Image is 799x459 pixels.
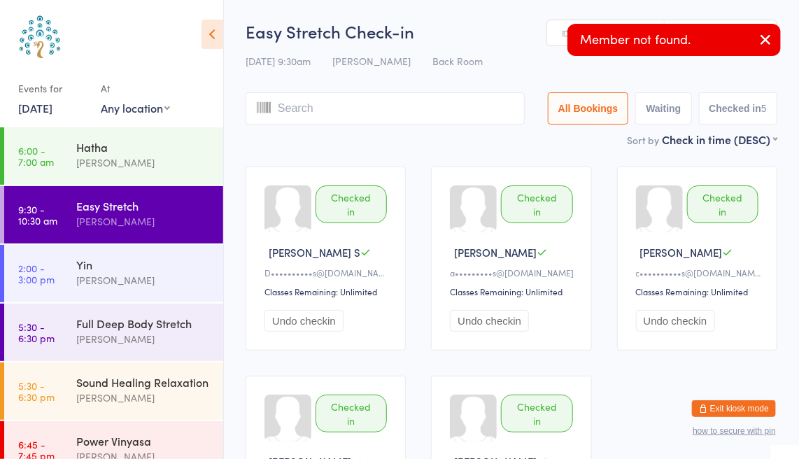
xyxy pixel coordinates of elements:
[316,395,387,432] div: Checked in
[567,24,781,56] div: Member not found.
[76,272,211,288] div: [PERSON_NAME]
[692,400,776,417] button: Exit kiosk mode
[450,267,577,278] div: a•••••••••s@[DOMAIN_NAME]
[18,77,87,100] div: Events for
[332,54,411,68] span: [PERSON_NAME]
[687,185,758,223] div: Checked in
[501,395,572,432] div: Checked in
[246,54,311,68] span: [DATE] 9:30am
[450,310,529,332] button: Undo checkin
[636,285,763,297] div: Classes Remaining: Unlimited
[636,267,763,278] div: c••••••••••s@[DOMAIN_NAME]
[76,374,211,390] div: Sound Healing Relaxation
[635,92,691,125] button: Waiting
[636,310,715,332] button: Undo checkin
[454,245,537,260] span: [PERSON_NAME]
[264,285,391,297] div: Classes Remaining: Unlimited
[640,245,723,260] span: [PERSON_NAME]
[432,54,483,68] span: Back Room
[76,139,211,155] div: Hatha
[627,133,659,147] label: Sort by
[264,267,391,278] div: D••••••••••s@[DOMAIN_NAME]
[76,390,211,406] div: [PERSON_NAME]
[18,380,55,402] time: 5:30 - 6:30 pm
[76,155,211,171] div: [PERSON_NAME]
[4,186,223,243] a: 9:30 -10:30 amEasy Stretch[PERSON_NAME]
[76,213,211,229] div: [PERSON_NAME]
[662,132,777,147] div: Check in time (DESC)
[4,245,223,302] a: 2:00 -3:00 pmYin[PERSON_NAME]
[548,92,629,125] button: All Bookings
[4,127,223,185] a: 6:00 -7:00 amHatha[PERSON_NAME]
[101,100,170,115] div: Any location
[14,10,66,63] img: Australian School of Meditation & Yoga
[18,321,55,344] time: 5:30 - 6:30 pm
[18,204,57,226] time: 9:30 - 10:30 am
[264,310,344,332] button: Undo checkin
[76,316,211,331] div: Full Deep Body Stretch
[269,245,360,260] span: [PERSON_NAME] S
[246,92,525,125] input: Search
[18,262,55,285] time: 2:00 - 3:00 pm
[18,100,52,115] a: [DATE]
[693,426,776,436] button: how to secure with pin
[101,77,170,100] div: At
[76,331,211,347] div: [PERSON_NAME]
[76,257,211,272] div: Yin
[761,103,767,114] div: 5
[450,285,577,297] div: Classes Remaining: Unlimited
[76,433,211,449] div: Power Vinyasa
[316,185,387,223] div: Checked in
[4,304,223,361] a: 5:30 -6:30 pmFull Deep Body Stretch[PERSON_NAME]
[4,362,223,420] a: 5:30 -6:30 pmSound Healing Relaxation[PERSON_NAME]
[246,20,777,43] h2: Easy Stretch Check-in
[699,92,778,125] button: Checked in5
[501,185,572,223] div: Checked in
[76,198,211,213] div: Easy Stretch
[18,145,54,167] time: 6:00 - 7:00 am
